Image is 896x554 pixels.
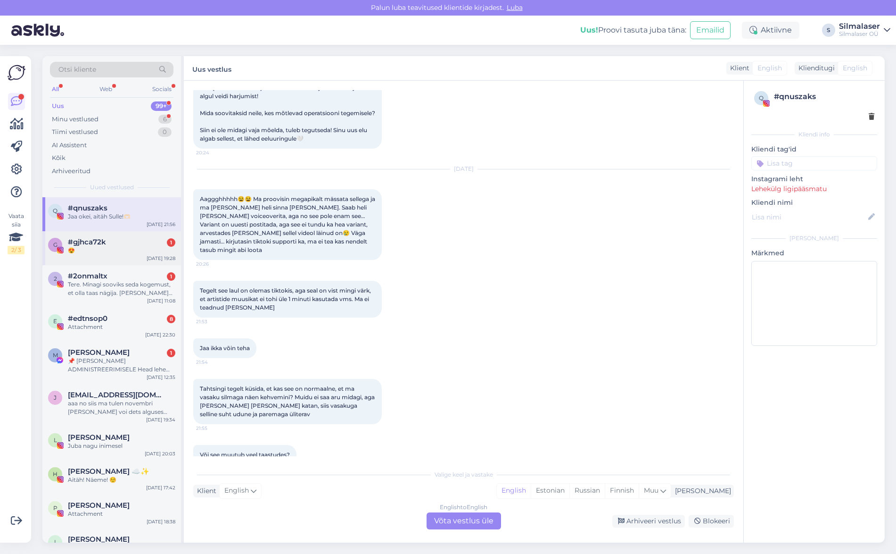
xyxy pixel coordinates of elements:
div: Juba nagu inimesel [68,442,175,450]
p: Märkmed [751,248,877,258]
div: Valige keel ja vastake [193,470,734,479]
span: 2 [54,275,57,282]
div: AI Assistent [52,141,87,150]
span: Või see muutub veel taastudes? [200,451,290,458]
div: [DATE] 17:42 [146,484,175,491]
span: Jaa ikka võin teha [200,344,250,352]
span: Luba [504,3,526,12]
span: h [53,470,58,478]
div: S [822,24,835,37]
div: Jaa okei, aitäh Sulle!🫶🏻 [68,212,175,221]
span: 21:53 [196,318,231,325]
span: e [53,318,57,325]
div: [DATE] 20:03 [145,450,175,457]
div: 😍 [68,246,175,255]
div: Aktiivne [742,22,799,39]
div: 8 [167,315,175,323]
span: j [54,394,57,401]
div: [DATE] 18:38 [147,518,175,525]
span: Uued vestlused [90,183,134,192]
span: #2onmaltx [68,272,107,280]
span: Aaggghhhhh😫😫 Ma proovisin megapikalt mässata sellega ja ma [PERSON_NAME] heli sinna [PERSON_NAME]... [200,195,377,253]
span: jasmine.mahov@gmail.com [68,391,166,399]
span: Tegelt see laul on olemas tiktokis, aga seal on vist mingi värk, et artistide muusikat ei tohi ül... [200,287,372,311]
span: M [53,352,58,359]
span: q [759,94,764,101]
span: q [53,207,58,214]
span: Tahtsingi tegelt küsida, et kas see on normaalne, et ma vasaku silmaga näen kehvemini? Muidu ei s... [200,385,376,418]
div: # qnuszaks [774,91,874,102]
div: Silmalaser OÜ [839,30,880,38]
div: [DATE] 12:35 [147,374,175,381]
div: Klienditugi [795,63,835,73]
div: Russian [569,484,605,498]
span: 20:26 [196,260,231,268]
span: Inger V [68,535,130,544]
a: SilmalaserSilmalaser OÜ [839,23,890,38]
div: Finnish [605,484,639,498]
div: [DATE] 22:30 [145,331,175,338]
span: #gjhca72k [68,238,106,246]
button: Emailid [690,21,731,39]
div: [PERSON_NAME] [751,234,877,243]
div: 99+ [151,101,172,111]
div: [DATE] 19:34 [146,416,175,423]
div: Vaata siia [8,212,25,254]
div: English [497,484,531,498]
div: Silmalaser [839,23,880,30]
span: pauline lotta [68,501,130,510]
span: 20:24 [196,149,231,156]
span: English [843,63,867,73]
div: [DATE] [193,165,734,173]
span: #qnuszaks [68,204,107,212]
span: Lisabet Loigu [68,433,130,442]
span: g [53,241,58,248]
div: [DATE] 21:56 [147,221,175,228]
p: Instagrami leht [751,174,877,184]
div: Attachment [68,510,175,518]
div: Tiimi vestlused [52,127,98,137]
span: L [54,436,57,444]
div: 6 [158,115,172,124]
span: English [224,486,249,496]
div: 2 / 3 [8,246,25,254]
div: Blokeeri [689,515,734,528]
div: Arhiveeri vestlus [612,515,685,528]
b: Uus! [580,25,598,34]
div: Attachment [68,323,175,331]
div: 0 [158,127,172,137]
div: Uus [52,101,64,111]
span: Otsi kliente [58,65,96,75]
div: Web [98,83,114,95]
p: Kliendi nimi [751,198,877,208]
div: Minu vestlused [52,115,99,124]
div: [PERSON_NAME] [671,486,731,496]
div: Kliendi info [751,130,877,139]
span: p [53,504,58,512]
span: I [54,538,56,546]
div: [DATE] 11:08 [147,297,175,304]
div: Klient [193,486,216,496]
div: 1 [167,349,175,357]
div: All [50,83,61,95]
span: helen ☁️✨ [68,467,149,476]
div: Arhiveeritud [52,167,90,176]
div: Aitäh! Näeme! ☺️ [68,476,175,484]
div: Socials [150,83,173,95]
img: Askly Logo [8,64,25,82]
div: 📌 [PERSON_NAME] ADMINISTREERIMISELE Head lehe administraatorid Regulaarse ülevaatuse ja hindamise... [68,357,175,374]
span: Martin Eggers [68,348,130,357]
div: Võta vestlus üle [427,512,501,529]
input: Lisa nimi [752,212,866,222]
div: aaa no siis ma tulen novembri [PERSON_NAME] voi dets alguses uuringule ja m2rtsis opile kui silm ... [68,399,175,416]
span: Muu [644,486,658,495]
span: 21:54 [196,359,231,366]
div: English to English [440,503,487,512]
p: Lehekülg ligipääsmatu [751,184,877,194]
div: 1 [167,272,175,281]
input: Lisa tag [751,156,877,170]
span: 21:55 [196,425,231,432]
div: Estonian [531,484,569,498]
label: Uus vestlus [192,62,231,75]
div: Tere. Minagi sooviks seda kogemust, et olla taas nägija. [PERSON_NAME] alates neljandast klassist... [68,280,175,297]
